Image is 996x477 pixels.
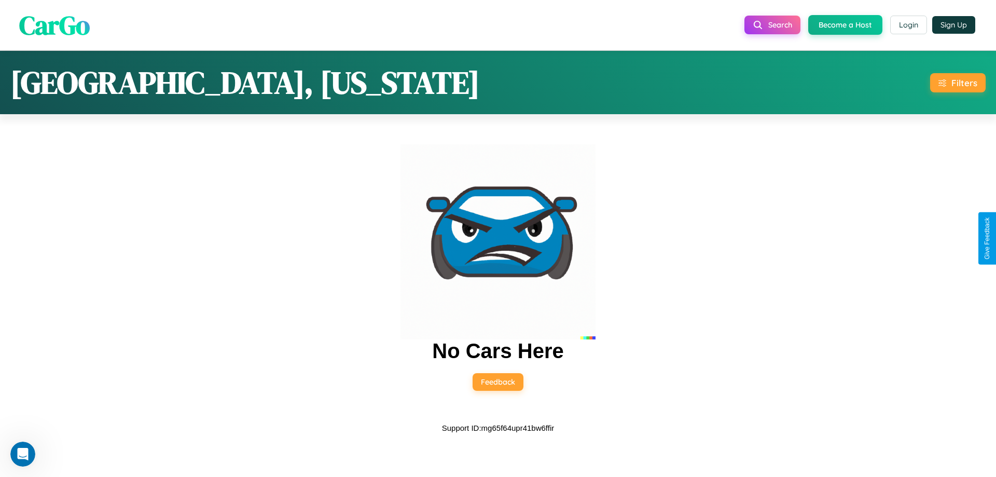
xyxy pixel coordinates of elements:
div: Filters [951,77,977,88]
span: Search [768,20,792,30]
button: Filters [930,73,986,92]
iframe: Intercom live chat [10,442,35,467]
img: car [400,144,596,339]
button: Login [890,16,927,34]
button: Become a Host [808,15,882,35]
button: Sign Up [932,16,975,34]
button: Feedback [473,373,523,391]
h1: [GEOGRAPHIC_DATA], [US_STATE] [10,61,480,104]
span: CarGo [19,7,90,43]
button: Search [744,16,800,34]
p: Support ID: mg65f64upr41bw6ffir [442,421,555,435]
div: Give Feedback [984,217,991,260]
h2: No Cars Here [432,339,563,363]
